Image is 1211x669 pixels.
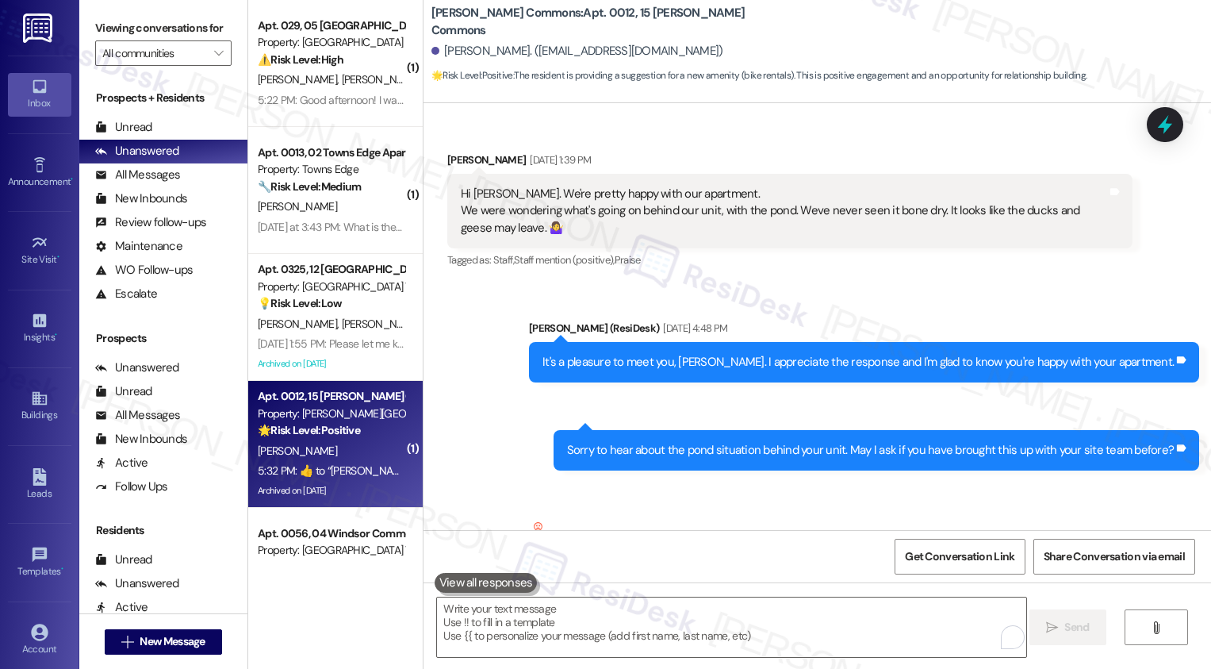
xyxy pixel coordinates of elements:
div: All Messages [95,407,180,424]
strong: ⚠️ Risk Level: High [258,52,343,67]
div: Unread [95,383,152,400]
strong: 🌟 Risk Level: Positive [431,69,513,82]
span: [PERSON_NAME] [258,317,342,331]
div: Apt. 0012, 15 [PERSON_NAME] Commons [258,388,404,405]
img: ResiDesk Logo [23,13,56,43]
div: New Inbounds [95,431,187,448]
span: Praise [615,253,641,267]
strong: 🌟 Risk Level: Positive [258,423,360,437]
div: It's a pleasure to meet you, [PERSON_NAME]. I appreciate the response and I'm glad to know you're... [542,354,1174,371]
div: Apt. 0013, 02 Towns Edge Apartments LLC [258,144,404,161]
i:  [214,47,223,60]
div: Property: [GEOGRAPHIC_DATA] Townhomes [258,279,404,295]
span: Share Conversation via email [1044,548,1185,565]
div: WO Follow-ups [95,262,193,279]
span: • [55,329,57,340]
a: Insights • [8,307,71,350]
div: Property: [GEOGRAPHIC_DATA] Townhomes [258,542,404,559]
div: Hi [PERSON_NAME]. We're pretty happy with our apartment. We were wondering what's going on behind... [461,186,1107,236]
span: New Message [140,633,205,650]
div: [PERSON_NAME]. ([EMAIL_ADDRESS][DOMAIN_NAME]) [431,43,723,60]
label: Viewing conversations for [95,16,232,40]
div: [PERSON_NAME] [447,518,1132,557]
span: • [57,252,59,263]
a: Leads [8,463,71,506]
div: Tagged as: [447,248,1132,271]
div: All Messages [95,167,180,183]
div: [DATE] 4:48 PM [659,320,727,336]
strong: 🔧 Risk Level: Medium [258,179,361,194]
strong: 💡 Risk Level: Low [258,296,342,310]
span: • [61,563,63,575]
i:  [121,636,133,648]
span: [PERSON_NAME] [258,444,337,458]
div: Property: Towns Edge [258,161,404,178]
span: [PERSON_NAME] [258,72,342,87]
div: Active [95,599,148,616]
input: All communities [102,40,206,66]
a: Site Visit • [8,229,71,272]
div: Unanswered [95,575,179,592]
div: [DATE] 1:55 PM: Please let me know When does the pool close for humans? [258,336,600,351]
button: Get Conversation Link [895,539,1025,575]
div: Residents [79,522,247,539]
div: Follow Ups [95,479,168,495]
span: [PERSON_NAME] [258,199,337,213]
b: [PERSON_NAME] Commons: Apt. 0012, 15 [PERSON_NAME] Commons [431,5,749,39]
span: Staff , [493,253,514,267]
span: : The resident is providing a suggestion for a new amenity (bike rentals). This is positive engag... [431,67,1087,84]
div: [DATE] at 3:43 PM: What is the cost of a garage if I renew? [258,220,523,234]
div: [DATE] 4:53 PM [609,527,677,544]
div: Unread [95,552,152,568]
div: Unanswered [95,143,179,160]
div: Active [95,455,148,471]
a: Inbox [8,73,71,116]
div: Archived on [DATE] [256,481,406,501]
div: Unread [95,119,152,136]
div: Apt. 029, 05 [GEOGRAPHIC_DATA] [258,17,404,34]
div: Maintenance [95,238,182,255]
a: Buildings [8,385,71,428]
div: New Inbounds [95,190,187,207]
span: Staff mention (positive) , [514,253,615,267]
textarea: To enrich screen reader interactions, please activate Accessibility in Grammarly extension settings [437,598,1026,657]
i:  [1046,621,1058,634]
div: Apt. 0325, 12 [GEOGRAPHIC_DATA] Townhomes [258,261,404,278]
div: Apt. 0056, 04 Windsor Commons Townhomes [258,525,404,542]
i:  [1150,621,1162,634]
div: Some Concerns [530,518,605,552]
div: Escalate [95,286,157,302]
button: Send [1029,609,1106,645]
div: Property: [PERSON_NAME][GEOGRAPHIC_DATA] [258,406,404,422]
div: [PERSON_NAME] (ResiDesk) [529,320,1199,342]
div: Archived on [DATE] [256,354,406,374]
span: Send [1064,619,1089,636]
div: Prospects [79,330,247,347]
div: [PERSON_NAME] [447,152,1132,174]
div: Prospects + Residents [79,90,247,106]
div: Review follow-ups [95,214,206,231]
button: Share Conversation via email [1033,539,1195,575]
div: [DATE] 1:39 PM [526,152,591,168]
span: [PERSON_NAME] [341,72,420,87]
a: Templates • [8,541,71,584]
div: Sorry to hear about the pond situation behind your unit. May I ask if you have brought this up wi... [567,442,1175,459]
div: Property: [GEOGRAPHIC_DATA] [258,34,404,51]
div: Unanswered [95,359,179,376]
div: 5:22 PM: Good afternoon! I wanted to know if I could unblock my payments so I can pay my rent onl... [258,93,733,107]
a: Account [8,619,71,662]
span: Get Conversation Link [905,548,1014,565]
button: New Message [105,629,222,655]
span: • [71,174,73,185]
span: [PERSON_NAME] [341,317,420,331]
